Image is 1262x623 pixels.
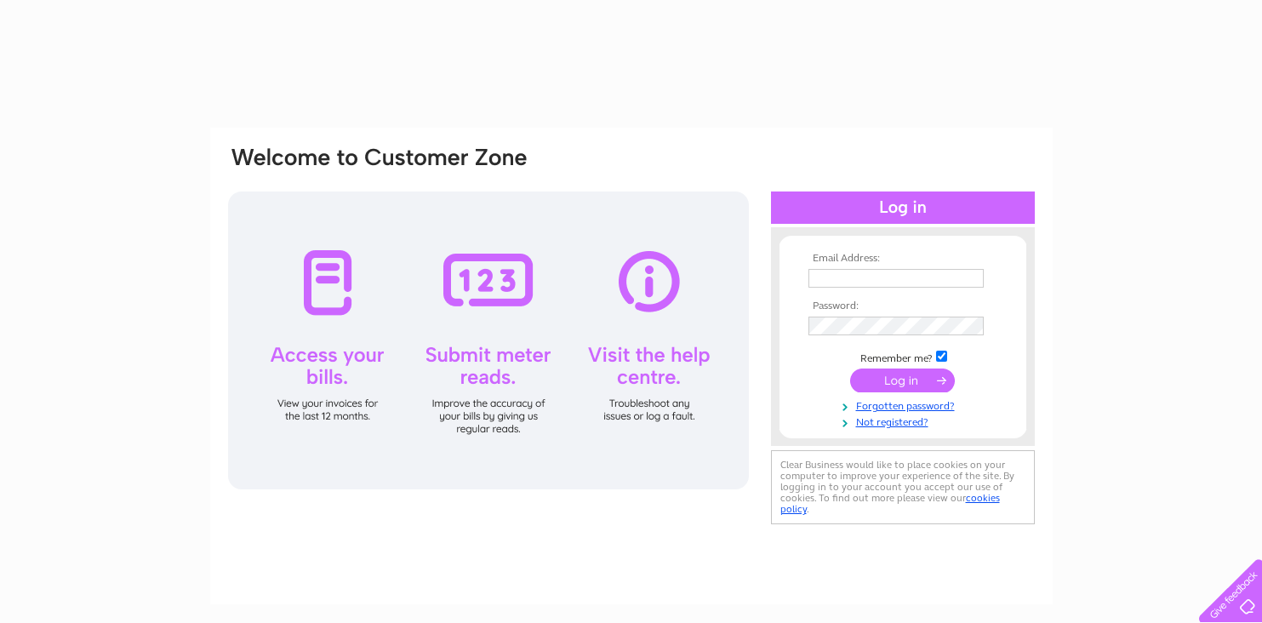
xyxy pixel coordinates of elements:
a: cookies policy [780,492,1000,515]
div: Clear Business would like to place cookies on your computer to improve your experience of the sit... [771,450,1035,524]
td: Remember me? [804,348,1002,365]
input: Submit [850,369,955,392]
th: Email Address: [804,253,1002,265]
th: Password: [804,300,1002,312]
a: Forgotten password? [808,397,1002,413]
a: Not registered? [808,413,1002,429]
